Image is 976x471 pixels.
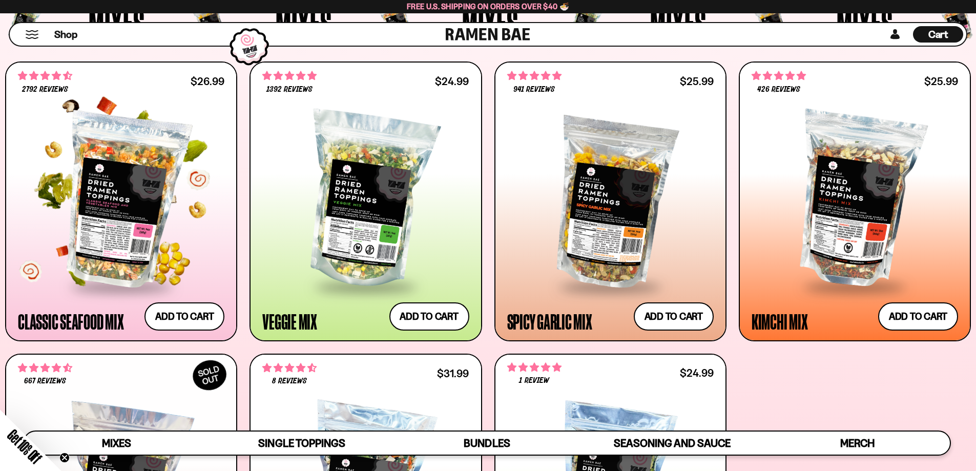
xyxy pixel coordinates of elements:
[507,361,562,374] span: 5.00 stars
[266,86,313,94] span: 1392 reviews
[262,361,317,375] span: 4.62 stars
[18,312,123,331] div: Classic Seafood Mix
[614,437,730,449] span: Seasoning and Sauce
[765,432,950,455] a: Merch
[59,453,70,463] button: Close teaser
[913,23,963,46] a: Cart
[394,432,579,455] a: Bundles
[494,62,726,341] a: 4.75 stars 941 reviews $25.99 Spicy Garlic Mix Add to cart
[579,432,764,455] a: Seasoning and Sauce
[18,361,72,375] span: 4.64 stars
[435,76,469,86] div: $24.99
[634,302,714,331] button: Add to cart
[250,62,482,341] a: 4.76 stars 1392 reviews $24.99 Veggie Mix Add to cart
[258,437,345,449] span: Single Toppings
[924,76,958,86] div: $25.99
[24,377,66,385] span: 667 reviews
[272,377,307,385] span: 8 reviews
[191,76,224,86] div: $26.99
[144,302,224,331] button: Add to cart
[188,354,232,395] div: SOLD OUT
[5,62,237,341] a: 4.68 stars 2792 reviews $26.99 Classic Seafood Mix Add to cart
[840,437,875,449] span: Merch
[757,86,800,94] span: 426 reviews
[407,2,569,11] span: Free U.S. Shipping on Orders over $40 🍜
[25,30,39,39] button: Mobile Menu Trigger
[262,69,317,83] span: 4.76 stars
[507,69,562,83] span: 4.75 stars
[54,26,77,43] a: Shop
[209,432,394,455] a: Single Toppings
[5,426,45,466] span: Get 10% Off
[22,86,68,94] span: 2792 reviews
[54,28,77,42] span: Shop
[680,368,714,378] div: $24.99
[18,69,72,83] span: 4.68 stars
[752,312,808,331] div: Kimchi Mix
[464,437,510,449] span: Bundles
[262,312,317,331] div: Veggie Mix
[680,76,714,86] div: $25.99
[437,368,469,378] div: $31.99
[878,302,958,331] button: Add to cart
[507,312,592,331] div: Spicy Garlic Mix
[389,302,469,331] button: Add to cart
[739,62,971,341] a: 4.76 stars 426 reviews $25.99 Kimchi Mix Add to cart
[752,69,806,83] span: 4.76 stars
[519,377,549,385] span: 1 review
[928,28,948,40] span: Cart
[24,432,209,455] a: Mixes
[102,437,131,449] span: Mixes
[513,86,555,94] span: 941 reviews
